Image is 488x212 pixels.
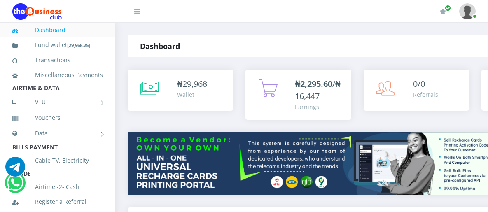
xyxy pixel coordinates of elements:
b: ₦2,295.60 [295,78,332,89]
a: Vouchers [12,108,103,127]
a: Data [12,123,103,144]
a: Register a Referral [12,192,103,211]
a: ₦2,295.60/₦16,447 Earnings [245,70,351,120]
span: 0/0 [413,78,425,89]
a: Airtime -2- Cash [12,177,103,196]
a: Chat for support [7,179,23,193]
a: ₦29,968 Wallet [128,70,233,111]
div: Referrals [413,90,438,99]
a: Fund wallet[29,968.25] [12,35,103,55]
small: [ ] [67,42,90,48]
span: Renew/Upgrade Subscription [445,5,451,11]
a: VTU [12,92,103,112]
a: 0/0 Referrals [364,70,469,111]
a: Cable TV, Electricity [12,151,103,170]
img: User [459,3,476,19]
i: Renew/Upgrade Subscription [440,8,446,15]
a: Miscellaneous Payments [12,65,103,84]
strong: Dashboard [140,41,180,51]
b: 29,968.25 [69,42,89,48]
img: Logo [12,3,62,20]
a: Dashboard [12,21,103,40]
span: 29,968 [182,78,207,89]
div: Earnings [295,103,343,111]
a: Chat for support [5,163,25,177]
a: Transactions [12,51,103,70]
span: /₦16,447 [295,78,341,102]
div: ₦ [177,78,207,90]
div: Wallet [177,90,207,99]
